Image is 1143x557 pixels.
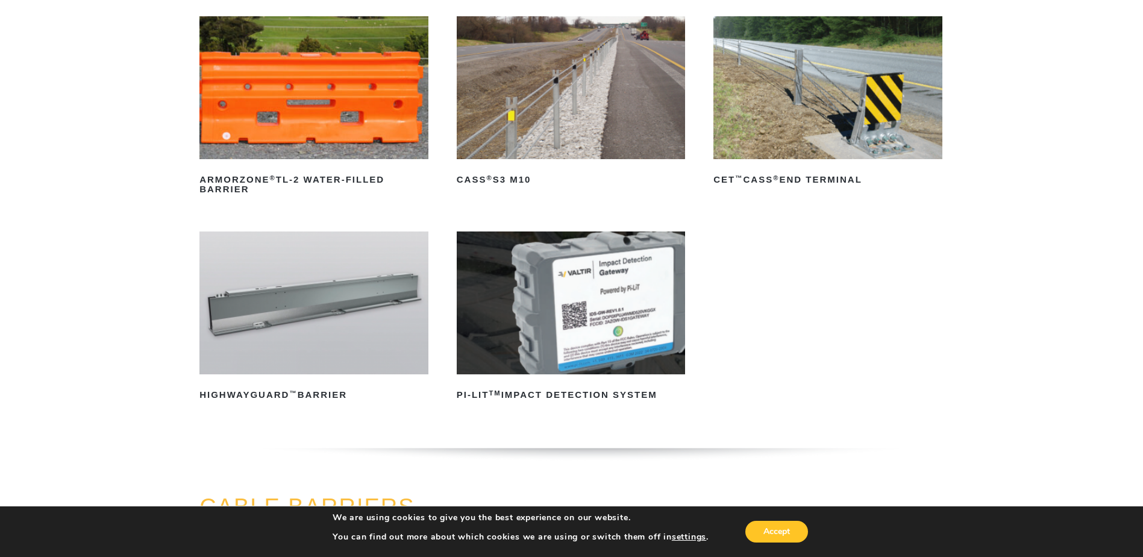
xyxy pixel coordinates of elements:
[489,389,501,397] sup: TM
[457,170,686,189] h2: CASS S3 M10
[672,532,706,543] button: settings
[333,512,709,523] p: We are using cookies to give you the best experience on our website.
[713,16,942,189] a: CET™CASS®End Terminal
[457,231,686,404] a: PI-LITTMImpact Detection System
[745,521,808,543] button: Accept
[199,16,428,199] a: ArmorZone®TL-2 Water-Filled Barrier
[199,231,428,404] a: HighwayGuard™Barrier
[199,170,428,199] h2: ArmorZone TL-2 Water-Filled Barrier
[199,385,428,404] h2: HighwayGuard Barrier
[269,174,275,181] sup: ®
[457,385,686,404] h2: PI-LIT Impact Detection System
[713,170,942,189] h2: CET CASS End Terminal
[333,532,709,543] p: You can find out more about which cookies we are using or switch them off in .
[486,174,492,181] sup: ®
[289,389,297,397] sup: ™
[735,174,743,181] sup: ™
[773,174,779,181] sup: ®
[457,16,686,189] a: CASS®S3 M10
